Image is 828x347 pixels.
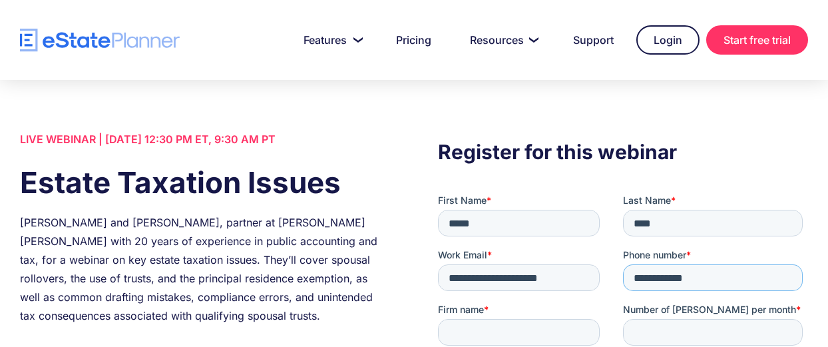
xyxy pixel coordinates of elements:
[288,27,373,53] a: Features
[557,27,630,53] a: Support
[454,27,550,53] a: Resources
[380,27,447,53] a: Pricing
[438,137,808,167] h3: Register for this webinar
[20,162,390,203] h1: Estate Taxation Issues
[706,25,808,55] a: Start free trial
[20,29,180,52] a: home
[20,213,390,325] div: [PERSON_NAME] and [PERSON_NAME], partner at [PERSON_NAME] [PERSON_NAME] with 20 years of experien...
[20,130,390,149] div: LIVE WEBINAR | [DATE] 12:30 PM ET, 9:30 AM PT
[636,25,700,55] a: Login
